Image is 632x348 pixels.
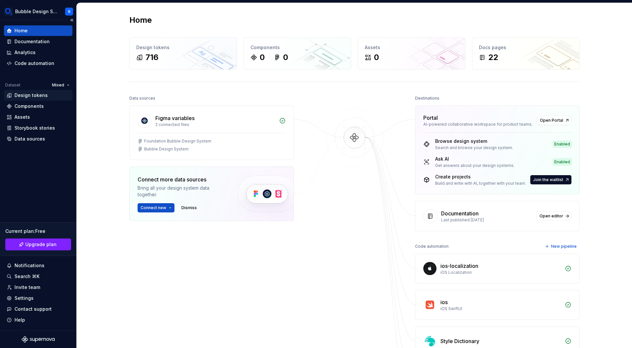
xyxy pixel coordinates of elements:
div: 0 [283,52,288,63]
div: Data sources [14,136,45,142]
a: Home [4,25,72,36]
div: Dataset [5,82,20,88]
button: Search ⌘K [4,271,72,282]
div: 716 [145,52,158,63]
div: Data sources [129,94,155,103]
div: Help [14,317,25,323]
div: 22 [488,52,498,63]
button: Notifications [4,260,72,271]
div: Notifications [14,262,44,269]
a: Open Portal [537,116,571,125]
svg: Supernova Logo [22,336,55,343]
div: Documentation [14,38,50,45]
button: Collapse sidebar [67,16,76,25]
a: Assets0 [358,37,465,70]
div: Storybook stories [14,125,55,131]
div: Code automation [14,60,54,67]
div: Enabled [553,159,571,165]
span: New pipeline [551,244,577,249]
a: Data sources [4,134,72,144]
span: Connect new [141,205,166,210]
div: Connect more data sources [138,175,226,183]
div: Components [250,44,344,51]
a: Components00 [244,37,351,70]
div: 2 connected files [155,122,275,127]
div: Bring all your design system data together. [138,185,226,198]
div: Foundation Bubble Design System [144,139,211,144]
div: Search and browse your design system. [435,145,513,150]
a: Docs pages22 [472,37,580,70]
a: Components [4,101,72,111]
div: Get answers about your design systems. [435,163,514,168]
span: Mixed [52,82,64,88]
div: Figma variables [155,114,195,122]
div: Contact support [14,306,52,312]
button: Bubble Design SystemR [1,4,75,18]
span: Dismiss [181,205,197,210]
div: 0 [260,52,265,63]
div: Docs pages [479,44,573,51]
div: Create projects [435,174,526,180]
button: Mixed [49,80,72,90]
div: Build and write with AI, together with your team. [435,181,526,186]
span: Open Portal [540,118,563,123]
div: Current plan : Free [5,228,71,235]
button: New pipeline [543,242,580,251]
div: Home [14,27,28,34]
div: ios-localization [440,262,478,270]
a: Documentation [4,36,72,47]
div: Assets [14,114,30,120]
div: Enabled [553,141,571,147]
span: Join the waitlist [533,177,563,182]
div: Destinations [415,94,439,103]
div: Code automation [415,242,449,251]
button: Contact support [4,304,72,314]
div: Bubble Design System [15,8,57,15]
div: Bubble Design System [144,146,189,152]
a: Settings [4,293,72,303]
button: Upgrade plan [5,238,71,250]
a: Analytics [4,47,72,58]
img: 1a847f6c-1245-4c66-adf2-ab3a177fc91e.png [5,8,13,16]
a: Code automation [4,58,72,69]
a: Open editor [537,211,571,221]
div: Documentation [441,209,479,217]
div: iOS SwiftUI [440,306,561,311]
a: Design tokens716 [129,37,237,70]
div: AI-powered collaborative workspace for product teams. [423,122,533,127]
div: Last published [DATE] [441,217,533,223]
div: ios [440,298,448,306]
a: Assets [4,112,72,122]
a: Storybook stories [4,123,72,133]
button: Help [4,315,72,325]
button: Connect new [138,203,174,212]
div: 0 [374,52,379,63]
div: Search ⌘K [14,273,39,280]
div: Ask AI [435,156,514,162]
div: Analytics [14,49,36,56]
div: iOS Localization [440,270,561,275]
span: Upgrade plan [25,241,57,248]
div: Design tokens [14,92,48,99]
a: Invite team [4,282,72,293]
div: Settings [14,295,34,301]
div: Portal [423,114,438,122]
div: Browse design system [435,138,513,144]
h2: Home [129,15,152,25]
div: Design tokens [136,44,230,51]
div: Style Dictionary [440,337,479,345]
button: Join the waitlist [530,175,571,184]
span: Open editor [540,213,563,219]
button: Dismiss [178,203,200,212]
div: Invite team [14,284,40,291]
div: R [68,9,70,14]
a: Design tokens [4,90,72,101]
div: Assets [365,44,459,51]
div: Components [14,103,44,110]
a: Figma variables2 connected filesFoundation Bubble Design SystemBubble Design System [129,106,294,160]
